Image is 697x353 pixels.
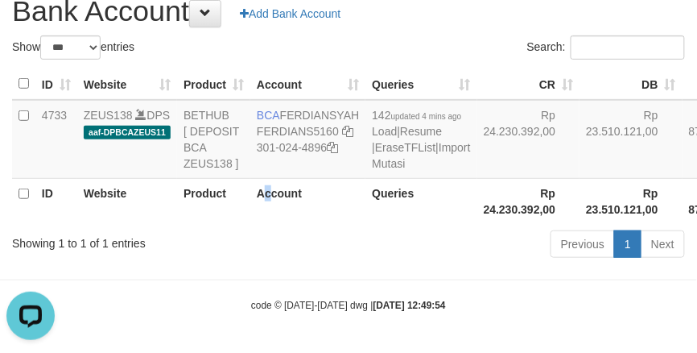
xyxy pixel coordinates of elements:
a: Copy FERDIANS5160 to clipboard [342,125,353,138]
th: Website [77,178,177,224]
th: ID [35,178,77,224]
button: Open LiveChat chat widget [6,6,55,55]
th: Queries: activate to sort column ascending [365,69,476,100]
strong: [DATE] 12:49:54 [373,300,446,311]
a: Resume [400,125,442,138]
td: FERDIANSYAH 301-024-4896 [250,100,365,179]
td: Rp 24.230.392,00 [477,100,580,179]
label: Show entries [12,35,134,60]
small: code © [DATE]-[DATE] dwg | [251,300,446,311]
th: Account [250,178,365,224]
th: Rp 24.230.392,00 [477,178,580,224]
th: CR: activate to sort column ascending [477,69,580,100]
a: EraseTFList [375,141,435,154]
td: 4733 [35,100,77,179]
span: BCA [257,109,280,122]
th: ID: activate to sort column ascending [35,69,77,100]
span: | | | [372,109,470,170]
select: Showentries [40,35,101,60]
a: FERDIANS5160 [257,125,339,138]
label: Search: [527,35,685,60]
th: Rp 23.510.121,00 [579,178,683,224]
a: Next [641,230,685,258]
th: Account: activate to sort column ascending [250,69,365,100]
a: Copy 3010244896 to clipboard [327,141,338,154]
th: Product: activate to sort column ascending [177,69,250,100]
td: Rp 23.510.121,00 [579,100,683,179]
a: Import Mutasi [372,141,470,170]
td: BETHUB [ DEPOSIT BCA ZEUS138 ] [177,100,250,179]
th: Website: activate to sort column ascending [77,69,177,100]
a: Previous [551,230,615,258]
span: aaf-DPBCAZEUS11 [84,126,171,139]
th: Queries [365,178,476,224]
div: Showing 1 to 1 of 1 entries [12,229,278,251]
a: Load [372,125,397,138]
span: updated 4 mins ago [391,112,462,121]
th: DB: activate to sort column ascending [579,69,683,100]
span: 142 [372,109,461,122]
th: Product [177,178,250,224]
input: Search: [571,35,685,60]
a: 1 [614,230,641,258]
td: DPS [77,100,177,179]
a: ZEUS138 [84,109,133,122]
